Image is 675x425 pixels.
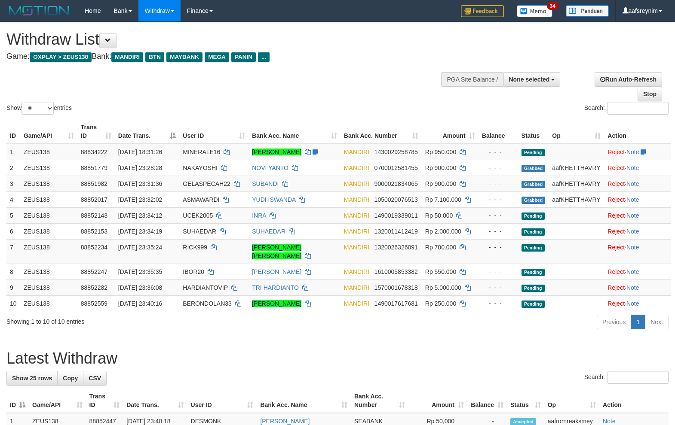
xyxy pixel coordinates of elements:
[6,119,20,144] th: ID
[20,264,77,279] td: ZEUS138
[20,223,77,239] td: ZEUS138
[604,191,671,207] td: ·
[12,375,52,382] span: Show 25 rows
[374,212,418,219] span: Copy 1490019339011 to clipboard
[645,315,669,329] a: Next
[344,180,369,187] span: MANDIRI
[6,295,20,311] td: 10
[183,164,218,171] span: NAKAYOSHI
[252,149,301,155] a: [PERSON_NAME]
[20,207,77,223] td: ZEUS138
[522,165,546,172] span: Grabbed
[29,389,86,413] th: Game/API: activate to sort column ascending
[81,149,107,155] span: 88834222
[607,164,625,171] a: Reject
[20,295,77,311] td: ZEUS138
[344,212,369,219] span: MANDIRI
[252,164,288,171] a: NOVI YANTO
[183,196,219,203] span: ASMAWARDI
[6,52,442,61] h4: Game: Bank:
[482,227,515,236] div: - - -
[6,191,20,207] td: 4
[479,119,518,144] th: Balance
[467,389,507,413] th: Balance: activate to sort column ascending
[183,149,220,155] span: MINERALE16
[20,279,77,295] td: ZEUS138
[566,5,609,17] img: panduan.png
[626,149,639,155] a: Note
[179,119,249,144] th: User ID: activate to sort column ascending
[374,228,418,235] span: Copy 1320011412419 to clipboard
[482,243,515,252] div: - - -
[145,52,164,62] span: BTN
[6,160,20,176] td: 2
[482,179,515,188] div: - - -
[81,212,107,219] span: 88852143
[482,299,515,308] div: - - -
[626,284,639,291] a: Note
[252,268,301,275] a: [PERSON_NAME]
[425,228,461,235] span: Rp 2.000.000
[118,149,162,155] span: [DATE] 18:31:26
[607,180,625,187] a: Reject
[522,181,546,188] span: Grabbed
[482,195,515,204] div: - - -
[482,267,515,276] div: - - -
[118,180,162,187] span: [DATE] 23:31:36
[6,31,442,48] h1: Withdraw List
[20,191,77,207] td: ZEUS138
[118,300,162,307] span: [DATE] 23:40:16
[425,284,461,291] span: Rp 5.000.000
[626,300,639,307] a: Note
[482,283,515,292] div: - - -
[183,212,213,219] span: UCEK2005
[6,176,20,191] td: 3
[252,300,301,307] a: [PERSON_NAME]
[249,119,341,144] th: Bank Acc. Name: activate to sort column ascending
[252,196,295,203] a: YUDI ISWANDA
[607,244,625,251] a: Reject
[6,207,20,223] td: 5
[441,72,503,87] div: PGA Site Balance /
[111,52,143,62] span: MANDIRI
[544,389,599,413] th: Op: activate to sort column ascending
[425,300,456,307] span: Rp 250.000
[6,4,72,17] img: MOTION_logo.png
[549,160,604,176] td: aafKHETTHAVRY
[638,87,662,101] a: Stop
[183,180,230,187] span: GELASPECAH22
[77,119,115,144] th: Trans ID: activate to sort column ascending
[631,315,645,329] a: 1
[81,228,107,235] span: 88852153
[626,268,639,275] a: Note
[344,300,369,307] span: MANDIRI
[344,149,369,155] span: MANDIRI
[425,244,456,251] span: Rp 700.000
[115,119,180,144] th: Date Trans.: activate to sort column descending
[166,52,202,62] span: MAYBANK
[604,176,671,191] td: ·
[584,371,669,384] label: Search:
[607,212,625,219] a: Reject
[374,180,418,187] span: Copy 9000021834065 to clipboard
[604,223,671,239] td: ·
[344,284,369,291] span: MANDIRI
[252,180,279,187] a: SUBANDI
[604,160,671,176] td: ·
[118,228,162,235] span: [DATE] 23:34:19
[607,284,625,291] a: Reject
[595,72,662,87] a: Run Auto-Refresh
[20,176,77,191] td: ZEUS138
[231,52,256,62] span: PANIN
[549,191,604,207] td: aafKHETTHAVRY
[607,196,625,203] a: Reject
[604,207,671,223] td: ·
[183,228,216,235] span: SUHAEDAR
[374,244,418,251] span: Copy 1320026326091 to clipboard
[584,102,669,115] label: Search:
[425,149,456,155] span: Rp 950.000
[374,268,418,275] span: Copy 1610005853382 to clipboard
[604,264,671,279] td: ·
[549,176,604,191] td: aafKHETTHAVRY
[252,212,266,219] a: INRA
